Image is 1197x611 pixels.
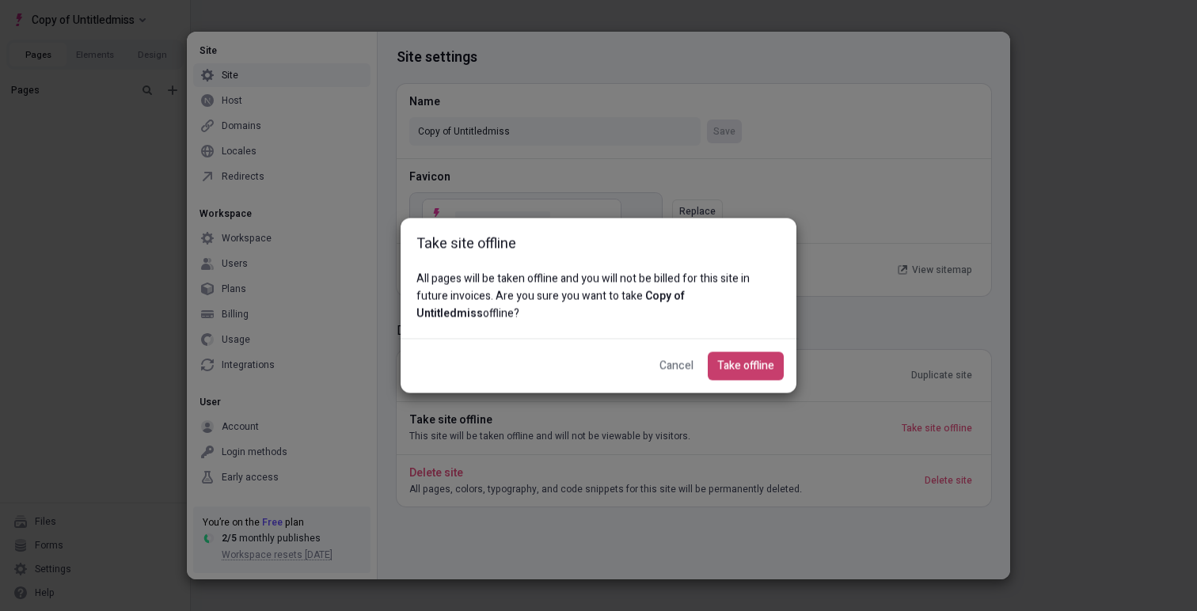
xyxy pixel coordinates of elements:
[708,352,784,381] button: Take offline
[717,358,774,375] span: Take offline
[659,358,693,375] span: Cancel
[650,352,703,381] button: Cancel
[416,288,685,322] span: Copy of Untitledmiss
[401,218,796,255] div: Take site offline
[416,271,781,323] div: All pages will be taken offline and you will not be billed for this site in future invoices. Are ...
